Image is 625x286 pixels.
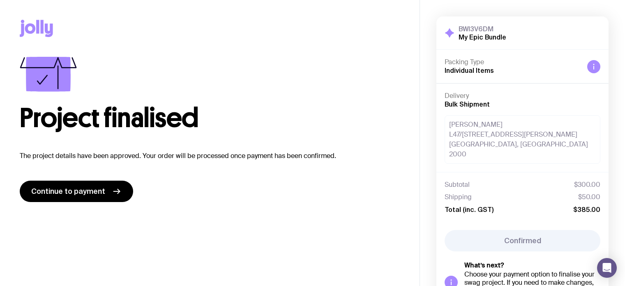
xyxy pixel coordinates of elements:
a: Continue to payment [20,181,133,202]
span: $50.00 [578,193,600,201]
h1: Project finalised [20,105,400,131]
h4: Delivery [445,92,600,100]
div: Open Intercom Messenger [597,258,617,278]
span: $385.00 [573,205,600,214]
p: The project details have been approved. Your order will be processed once payment has been confir... [20,151,400,161]
h2: My Epic Bundle [459,33,506,41]
span: Subtotal [445,181,470,189]
span: Bulk Shipment [445,100,490,108]
div: [PERSON_NAME] L47/[STREET_ADDRESS][PERSON_NAME] [GEOGRAPHIC_DATA], [GEOGRAPHIC_DATA] 2000 [445,115,600,164]
button: Confirmed [445,230,600,251]
span: Total (inc. GST) [445,205,494,214]
span: Continue to payment [31,186,105,196]
span: $300.00 [574,181,600,189]
span: Individual Items [445,67,494,74]
h5: What’s next? [464,261,600,270]
span: Shipping [445,193,472,201]
h3: BWI3V6DM [459,25,506,33]
h4: Packing Type [445,58,581,66]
